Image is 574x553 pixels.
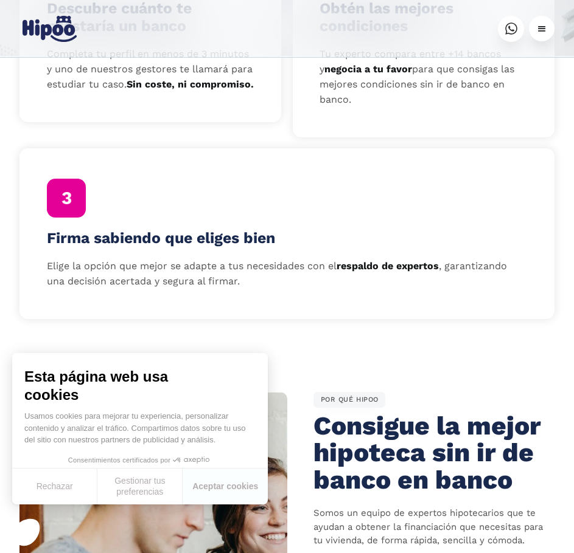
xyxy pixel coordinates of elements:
p: Completa tu perfil en menos de 3 minutos y uno de nuestros gestores te llamará para estudiar tu c... [47,47,254,92]
h2: Consigue la mejor hipoteca sin ir de banco en banco [313,413,546,494]
div: menu [529,16,555,41]
p: Elige la opción que mejor se adapte a tus necesidades con el , garantizando una decisión acertada... [47,259,527,289]
div: POR QUÉ HIPOO [313,392,385,408]
p: Tu experto compara entre +14 bancos y para que consigas las mejores condiciones sin ir de banco e... [320,47,527,107]
h4: Firma sabiendo que eliges bien [47,229,275,247]
strong: respaldo de expertos [337,260,439,272]
strong: Sin coste, ni compromiso. [127,78,254,90]
a: home [19,11,79,47]
strong: negocia a tu favor [324,63,412,75]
